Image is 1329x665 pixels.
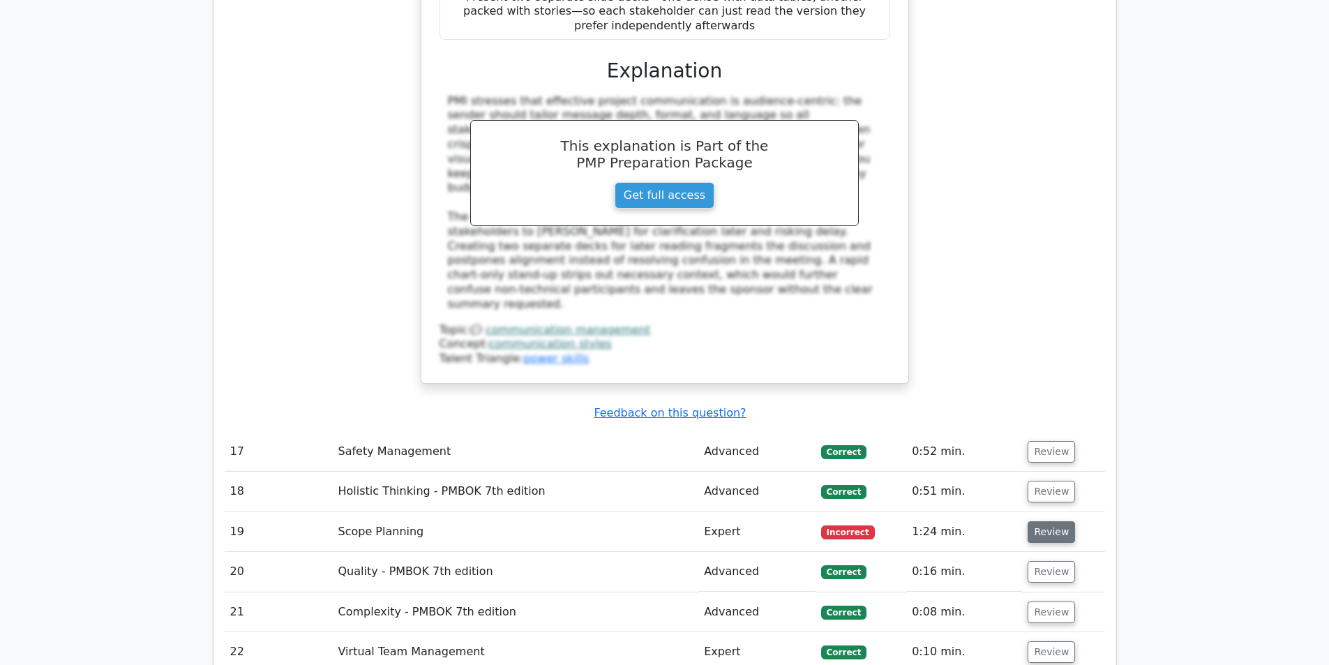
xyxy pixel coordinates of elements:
td: 1:24 min. [906,512,1022,552]
td: Complexity - PMBOK 7th edition [333,592,699,632]
td: Holistic Thinking - PMBOK 7th edition [333,472,699,511]
div: Talent Triangle: [440,323,890,366]
td: 17 [225,432,333,472]
td: 18 [225,472,333,511]
div: PMI stresses that effective project communication is audience-centric: the sender should tailor m... [448,94,882,312]
td: 0:16 min. [906,552,1022,592]
a: communication management [486,323,650,336]
span: Correct [821,485,866,499]
td: Expert [698,512,816,552]
span: Correct [821,645,866,659]
button: Review [1028,561,1075,583]
span: Correct [821,565,866,579]
a: Feedback on this question? [594,406,746,419]
td: 0:51 min. [906,472,1022,511]
a: power skills [523,352,589,365]
td: 21 [225,592,333,632]
a: Get full access [615,182,714,209]
td: 19 [225,512,333,552]
td: 20 [225,552,333,592]
td: Quality - PMBOK 7th edition [333,552,699,592]
a: communication styles [489,337,612,350]
button: Review [1028,641,1075,663]
td: Advanced [698,552,816,592]
button: Review [1028,602,1075,623]
td: Advanced [698,472,816,511]
td: Scope Planning [333,512,699,552]
div: Concept: [440,337,890,352]
span: Incorrect [821,525,875,539]
button: Review [1028,441,1075,463]
button: Review [1028,521,1075,543]
h3: Explanation [448,59,882,83]
div: Topic: [440,323,890,338]
td: 0:52 min. [906,432,1022,472]
td: Safety Management [333,432,699,472]
td: 0:08 min. [906,592,1022,632]
span: Correct [821,606,866,620]
td: Advanced [698,432,816,472]
button: Review [1028,481,1075,502]
td: Advanced [698,592,816,632]
span: Correct [821,445,866,459]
